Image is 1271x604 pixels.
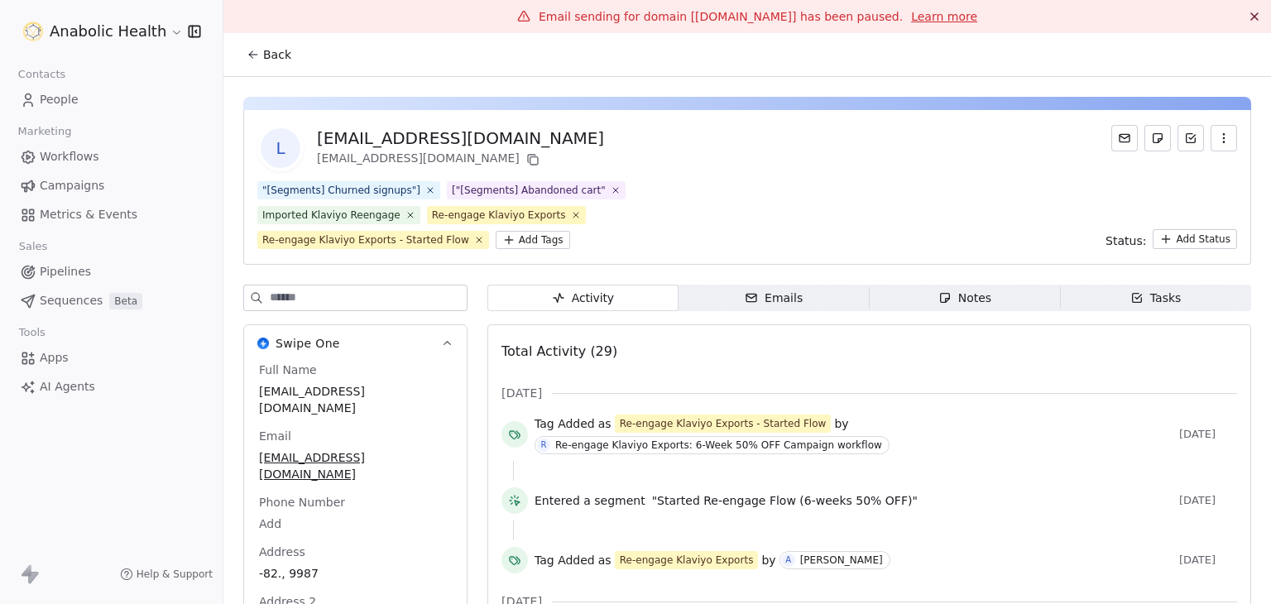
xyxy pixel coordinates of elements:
[598,415,612,432] span: as
[20,17,176,46] button: Anabolic Health
[1179,554,1237,567] span: [DATE]
[259,565,452,582] span: -82., 9987
[501,343,617,359] span: Total Activity (29)
[452,183,606,198] div: ["[Segments] Abandoned cart"
[317,127,604,150] div: [EMAIL_ADDRESS][DOMAIN_NAME]
[620,553,754,568] div: Re-engage Klaviyo Exports
[911,8,977,25] a: Learn more
[13,86,209,113] a: People
[598,552,612,568] span: as
[620,416,827,431] div: Re-engage Klaviyo Exports - Started Flow
[501,385,542,401] span: [DATE]
[40,177,104,194] span: Campaigns
[276,335,340,352] span: Swipe One
[13,143,209,170] a: Workflows
[109,293,142,309] span: Beta
[317,150,604,170] div: [EMAIL_ADDRESS][DOMAIN_NAME]
[262,208,400,223] div: Imported Klaviyo Reengage
[496,231,570,249] button: Add Tags
[13,344,209,372] a: Apps
[244,325,467,362] button: Swipe OneSwipe One
[539,10,903,23] span: Email sending for domain [[DOMAIN_NAME]] has been paused.
[40,148,99,165] span: Workflows
[535,492,645,509] span: Entered a segment
[12,234,55,259] span: Sales
[40,206,137,223] span: Metrics & Events
[40,263,91,280] span: Pipelines
[938,290,991,307] div: Notes
[40,378,95,395] span: AI Agents
[1106,232,1146,249] span: Status:
[40,91,79,108] span: People
[652,492,918,509] span: "Started Re-engage Flow (6-weeks 50% OFF)"
[11,62,73,87] span: Contacts
[13,287,209,314] a: SequencesBeta
[256,362,320,378] span: Full Name
[745,290,803,307] div: Emails
[800,554,883,566] div: [PERSON_NAME]
[257,338,269,349] img: Swipe One
[256,428,295,444] span: Email
[256,494,348,511] span: Phone Number
[13,201,209,228] a: Metrics & Events
[834,415,848,432] span: by
[761,552,775,568] span: by
[1130,290,1182,307] div: Tasks
[40,349,69,367] span: Apps
[259,383,452,416] span: [EMAIL_ADDRESS][DOMAIN_NAME]
[259,449,452,482] span: [EMAIL_ADDRESS][DOMAIN_NAME]
[259,515,452,532] span: Add
[50,21,166,42] span: Anabolic Health
[137,568,213,581] span: Help & Support
[12,320,52,345] span: Tools
[13,172,209,199] a: Campaigns
[541,439,547,452] div: R
[13,258,209,285] a: Pipelines
[263,46,291,63] span: Back
[1179,428,1237,441] span: [DATE]
[120,568,213,581] a: Help & Support
[535,552,595,568] span: Tag Added
[432,208,566,223] div: Re-engage Klaviyo Exports
[785,554,791,567] div: A
[1153,229,1237,249] button: Add Status
[262,183,420,198] div: "[Segments] Churned signups"]
[1179,494,1237,507] span: [DATE]
[13,373,209,400] a: AI Agents
[237,40,301,70] button: Back
[11,119,79,144] span: Marketing
[555,439,882,451] div: Re-engage Klaviyo Exports: 6-Week 50% OFF Campaign workflow
[256,544,309,560] span: Address
[262,232,469,247] div: Re-engage Klaviyo Exports - Started Flow
[23,22,43,41] img: Anabolic-Health-Icon-192.png
[261,128,300,168] span: l
[535,415,595,432] span: Tag Added
[40,292,103,309] span: Sequences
